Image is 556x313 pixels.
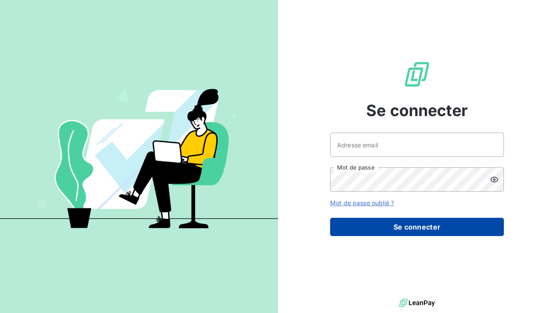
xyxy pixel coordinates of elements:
span: Se connecter [366,99,468,122]
a: Mot de passe oublié ? [330,199,394,206]
img: logo [399,296,435,310]
button: Se connecter [330,218,504,236]
input: placeholder [330,133,504,157]
img: Logo LeanPay [403,60,431,88]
